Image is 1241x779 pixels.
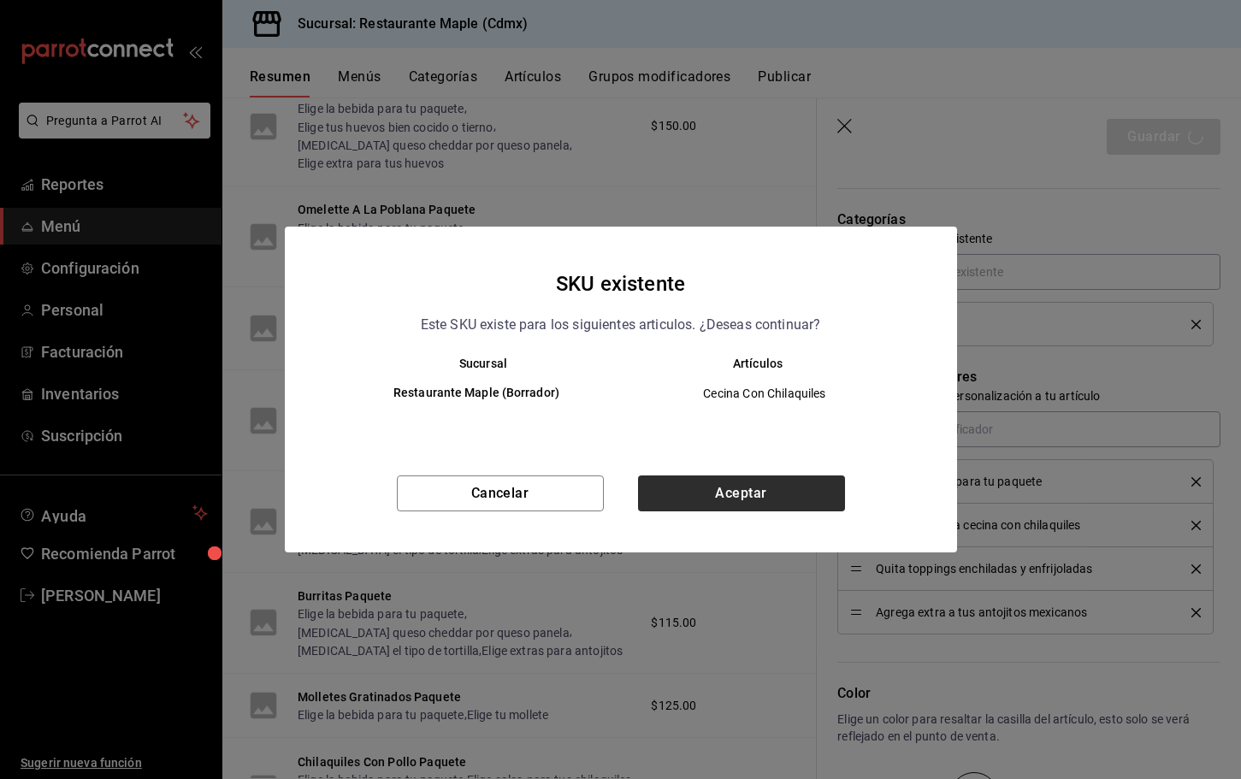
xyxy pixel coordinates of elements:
[397,475,604,511] button: Cancelar
[621,357,923,370] th: Artículos
[346,384,607,403] h6: Restaurante Maple (Borrador)
[319,357,621,370] th: Sucursal
[638,475,845,511] button: Aceptar
[556,268,685,300] h4: SKU existente
[635,385,895,402] span: Cecina Con Chilaquiles
[421,314,821,336] p: Este SKU existe para los siguientes articulos. ¿Deseas continuar?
